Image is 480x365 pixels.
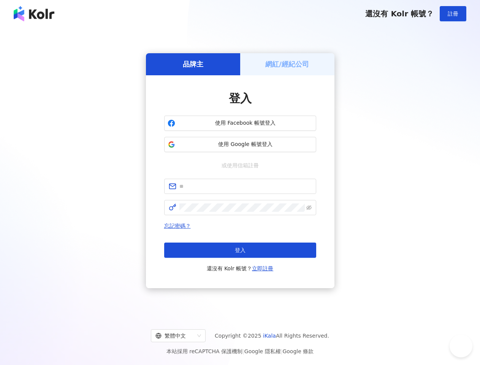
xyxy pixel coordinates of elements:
span: 還沒有 Kolr 帳號？ [365,9,434,18]
span: 註冊 [448,11,458,17]
span: 本站採用 reCAPTCHA 保護機制 [166,347,314,356]
span: 還沒有 Kolr 帳號？ [207,264,274,273]
span: | [281,348,283,354]
a: Google 隱私權 [244,348,281,354]
span: Copyright © 2025 All Rights Reserved. [215,331,329,340]
img: logo [14,6,54,21]
button: 使用 Facebook 帳號登入 [164,116,316,131]
a: 立即註冊 [252,265,273,271]
span: 使用 Google 帳號登入 [178,141,313,148]
a: iKala [263,333,276,339]
div: 繁體中文 [155,330,194,342]
span: 或使用信箱註冊 [216,161,264,170]
h5: 網紅/經紀公司 [265,59,309,69]
h5: 品牌主 [183,59,203,69]
button: 使用 Google 帳號登入 [164,137,316,152]
span: eye-invisible [306,205,312,210]
button: 註冊 [440,6,466,21]
span: 登入 [229,92,252,105]
button: 登入 [164,243,316,258]
a: 忘記密碼？ [164,223,191,229]
a: Google 條款 [282,348,314,354]
iframe: Help Scout Beacon - Open [450,335,472,357]
span: | [242,348,244,354]
span: 登入 [235,247,246,253]
span: 使用 Facebook 帳號登入 [178,119,313,127]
